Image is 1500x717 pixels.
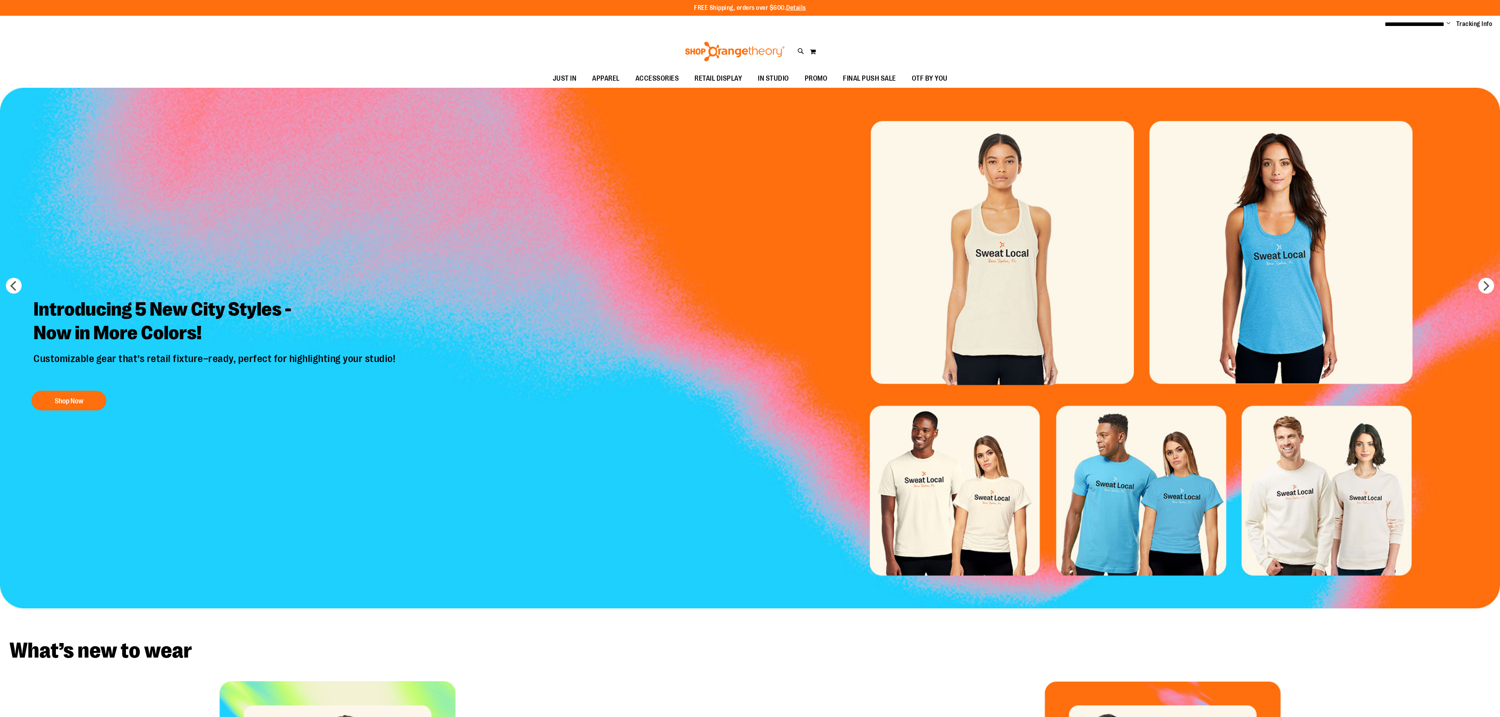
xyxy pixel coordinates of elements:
span: RETAIL DISPLAY [694,70,742,87]
a: FINAL PUSH SALE [835,70,904,88]
a: ACCESSORIES [628,70,687,88]
span: PROMO [805,70,828,87]
a: RETAIL DISPLAY [687,70,750,88]
span: FINAL PUSH SALE [843,70,896,87]
span: APPAREL [592,70,620,87]
a: IN STUDIO [750,70,797,88]
span: ACCESSORIES [635,70,679,87]
button: Shop Now [31,391,106,410]
a: Tracking Info [1456,20,1493,28]
button: prev [6,278,22,294]
a: PROMO [797,70,835,88]
img: Shop Orangetheory [684,42,786,61]
span: IN STUDIO [758,70,789,87]
a: Details [786,4,806,11]
a: Introducing 5 New City Styles -Now in More Colors! Customizable gear that’s retail fixture–ready,... [28,292,403,414]
p: Customizable gear that’s retail fixture–ready, perfect for highlighting your studio! [28,353,403,383]
a: OTF BY YOU [904,70,956,88]
h2: What’s new to wear [9,640,1491,662]
span: JUST IN [553,70,577,87]
h2: Introducing 5 New City Styles - Now in More Colors! [28,292,403,353]
span: OTF BY YOU [912,70,948,87]
button: next [1478,278,1494,294]
button: Account menu [1446,20,1450,28]
a: JUST IN [545,70,585,88]
a: APPAREL [584,70,628,88]
p: FREE Shipping, orders over $600. [694,4,806,13]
